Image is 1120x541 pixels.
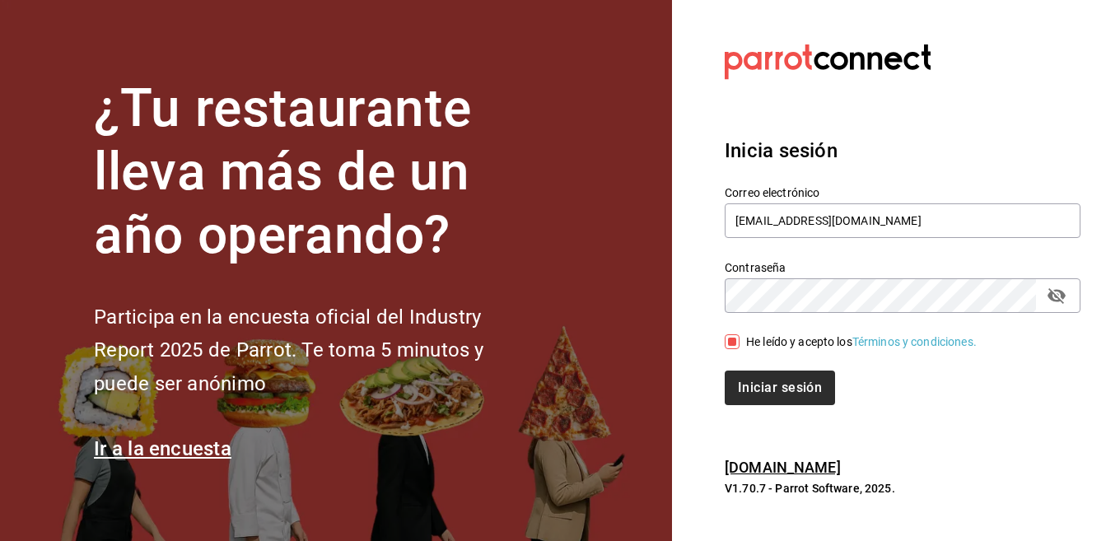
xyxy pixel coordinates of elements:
[746,333,977,351] div: He leído y acepto los
[725,136,1080,166] h3: Inicia sesión
[725,480,1080,497] p: V1.70.7 - Parrot Software, 2025.
[725,371,835,405] button: Iniciar sesión
[94,437,231,460] a: Ir a la encuesta
[94,77,539,267] h1: ¿Tu restaurante lleva más de un año operando?
[725,459,841,476] a: [DOMAIN_NAME]
[725,262,1080,273] label: Contraseña
[94,301,539,401] h2: Participa en la encuesta oficial del Industry Report 2025 de Parrot. Te toma 5 minutos y puede se...
[852,335,977,348] a: Términos y condiciones.
[725,187,1080,198] label: Correo electrónico
[1043,282,1071,310] button: passwordField
[725,203,1080,238] input: Ingresa tu correo electrónico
